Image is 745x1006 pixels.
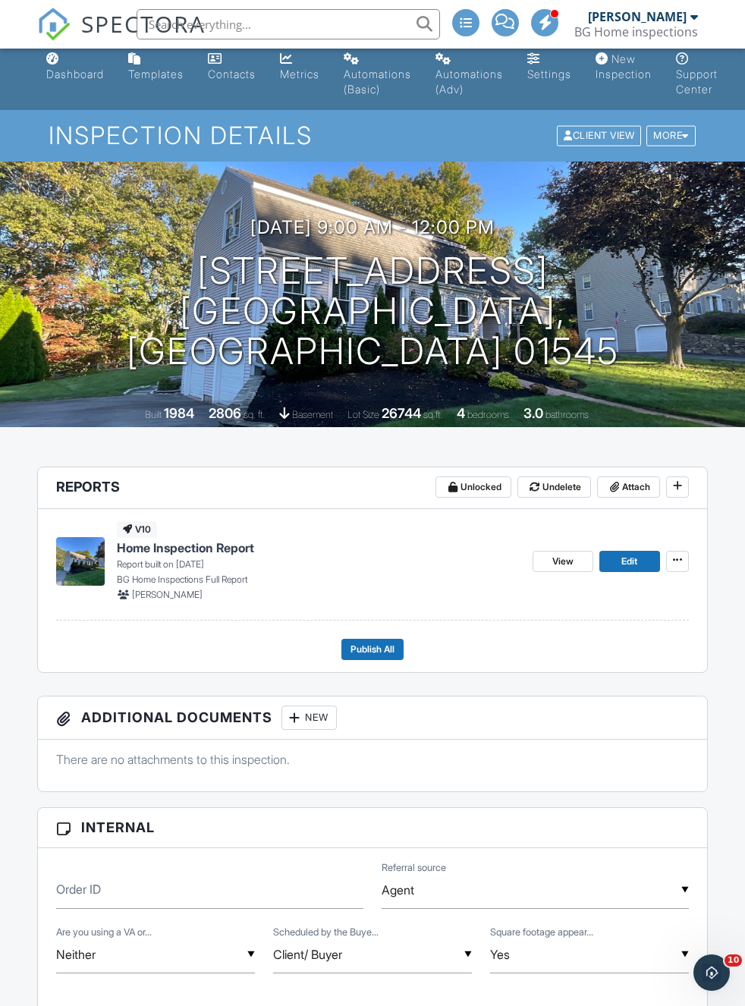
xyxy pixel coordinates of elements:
div: Metrics [280,68,319,80]
h1: [STREET_ADDRESS] [GEOGRAPHIC_DATA], [GEOGRAPHIC_DATA] 01545 [24,251,721,371]
span: bedrooms [467,409,509,420]
label: Square footage appears accurate? [490,926,593,939]
h3: Internal [38,808,707,847]
p: There are no attachments to this inspection. [56,751,689,768]
span: bathrooms [545,409,589,420]
div: [PERSON_NAME] [588,9,687,24]
a: Dashboard [40,46,110,89]
div: 26744 [382,405,421,421]
h3: Additional Documents [38,696,707,740]
input: Search everything... [137,9,440,39]
div: Dashboard [46,68,104,80]
span: Lot Size [347,409,379,420]
span: Built [145,409,162,420]
label: Referral source [382,861,446,875]
a: Contacts [202,46,262,89]
span: 10 [725,954,742,967]
span: basement [292,409,333,420]
div: Client View [557,126,641,146]
label: Order ID [56,881,101,898]
div: 2806 [209,405,241,421]
a: Automations (Advanced) [429,46,509,104]
img: The Best Home Inspection Software - Spectora [37,8,71,41]
div: Templates [128,68,184,80]
div: 4 [457,405,465,421]
iframe: Intercom live chat [693,954,730,991]
span: sq.ft. [423,409,442,420]
a: New Inspection [589,46,658,89]
a: SPECTORA [37,20,206,52]
a: Templates [122,46,190,89]
h1: Inspection Details [49,122,697,149]
label: Are you using a VA or FHA loan? [56,926,152,939]
div: New Inspection [596,52,652,80]
span: sq. ft. [244,409,265,420]
a: Settings [521,46,577,89]
h3: [DATE] 9:00 am - 12:00 pm [250,217,495,237]
div: 3.0 [523,405,543,421]
label: Scheduled by the Buyer/Agent [273,926,379,939]
a: Automations (Basic) [338,46,417,104]
a: Client View [555,129,645,140]
span: SPECTORA [81,8,206,39]
div: New [281,706,337,730]
div: Settings [527,68,571,80]
a: Metrics [274,46,325,89]
div: Automations (Basic) [344,68,411,96]
div: Support Center [676,68,718,96]
div: BG Home inspections [574,24,698,39]
div: More [646,126,696,146]
div: 1984 [164,405,194,421]
a: Support Center [670,46,724,104]
div: Automations (Adv) [435,68,503,96]
div: Contacts [208,68,256,80]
